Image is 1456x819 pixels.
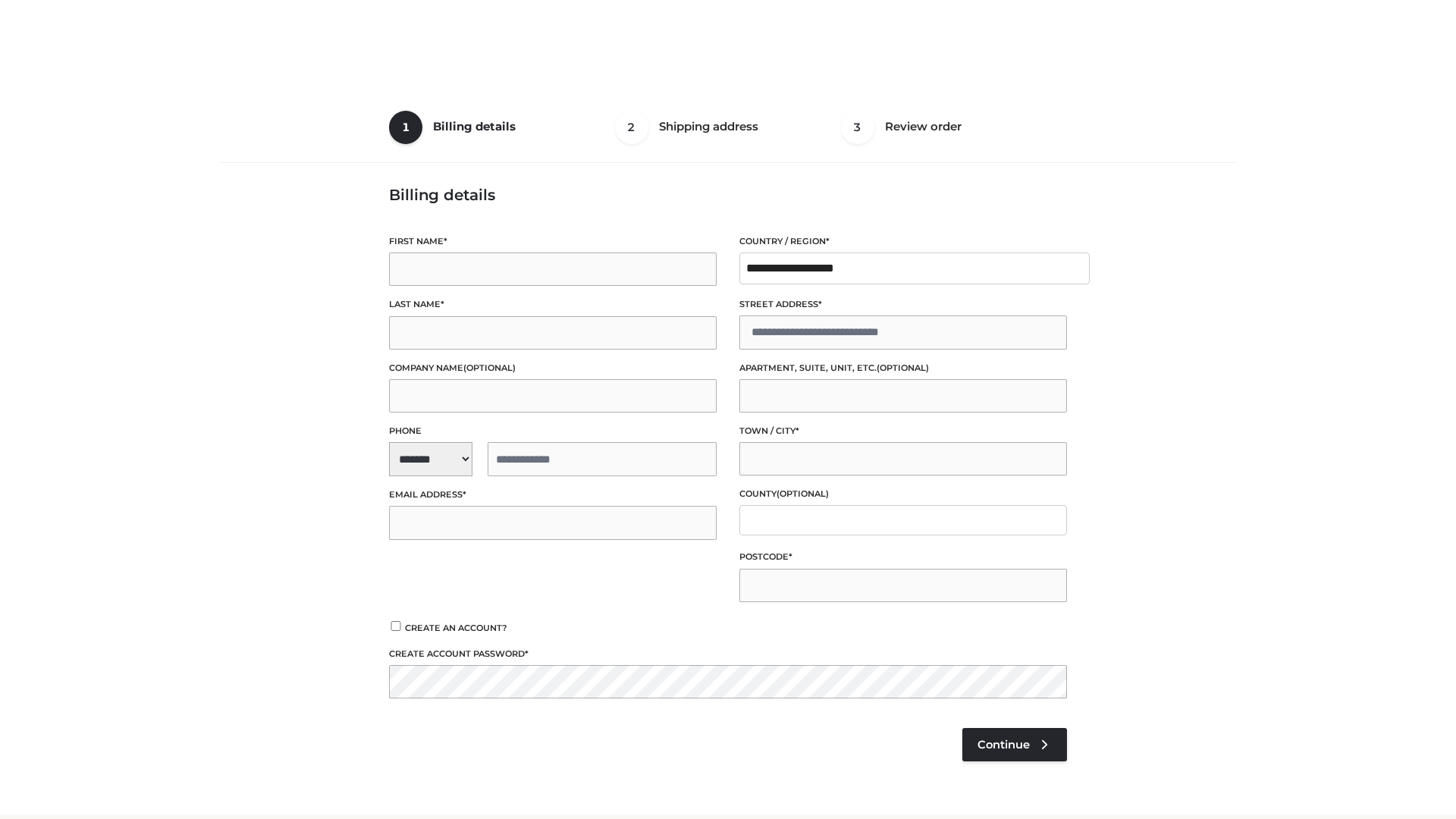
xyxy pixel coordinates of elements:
label: County [739,487,1067,501]
label: Postcode [739,550,1067,564]
span: (optional) [463,362,516,373]
span: Shipping address [659,119,758,133]
label: Phone [389,424,717,438]
label: Last name [389,297,717,312]
input: Create an account? [389,621,403,631]
span: Billing details [433,119,516,133]
h3: Billing details [389,186,1067,204]
span: Review order [885,119,962,133]
label: Company name [389,361,717,375]
label: Create account password [389,647,1067,661]
span: 2 [615,111,648,144]
span: (optional) [877,362,929,373]
label: Street address [739,297,1067,312]
label: Town / City [739,424,1067,438]
a: Continue [962,728,1067,761]
label: Apartment, suite, unit, etc. [739,361,1067,375]
span: 3 [841,111,874,144]
label: Email address [389,488,717,502]
span: Create an account? [405,623,507,633]
span: (optional) [777,488,829,499]
span: 1 [389,111,422,144]
label: First name [389,234,717,249]
label: Country / Region [739,234,1067,249]
span: Continue [977,738,1030,752]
